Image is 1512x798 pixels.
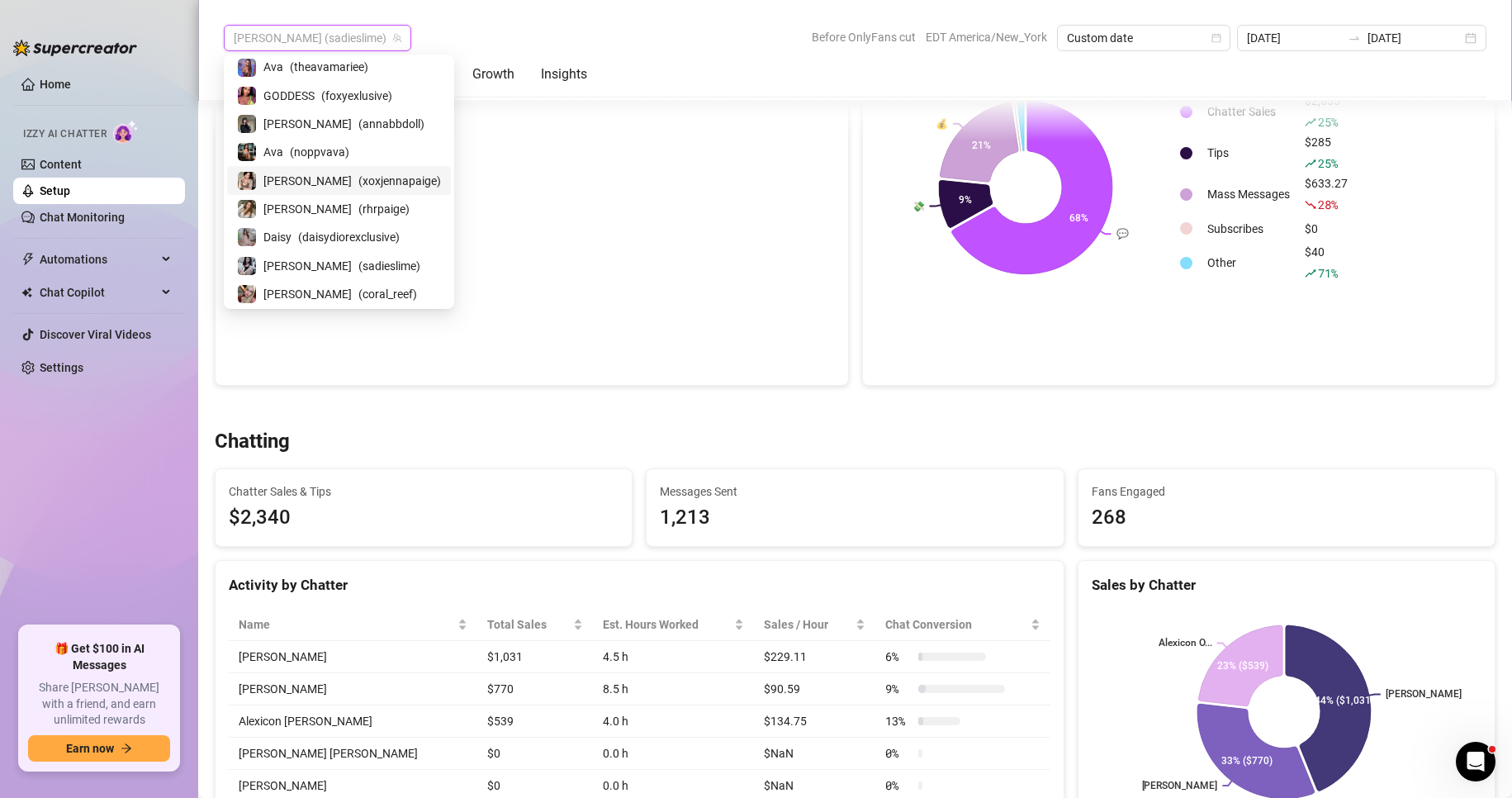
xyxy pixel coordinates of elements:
input: Start date [1247,29,1341,47]
span: [PERSON_NAME] [263,200,352,218]
img: Sadie [238,257,256,275]
span: Earn now [66,742,114,755]
img: GODDESS [238,87,256,105]
div: Est. Hours Worked [603,615,731,634]
span: Izzy AI Chatter [23,126,107,142]
span: fall [1305,199,1316,211]
td: $134.75 [754,705,875,738]
text: 💰 [936,116,948,129]
div: 268 [1092,502,1481,534]
text: [PERSON_NAME] [1141,780,1217,791]
td: Alexicon [PERSON_NAME] [229,705,477,738]
span: rise [1305,268,1316,279]
img: logo-BBDzfeDw.svg [13,40,137,56]
span: Chat Conversion [885,615,1026,634]
div: 1,213 [660,502,1050,534]
img: Anna [238,285,256,303]
td: Chatter Sales [1201,92,1296,131]
td: 4.0 h [593,705,754,738]
div: $2,055 [1305,92,1348,131]
td: [PERSON_NAME] [229,641,477,673]
span: 25 % [1318,114,1337,130]
span: Share [PERSON_NAME] with a friend, and earn unlimited rewards [28,680,170,729]
span: [PERSON_NAME] [263,257,352,275]
span: [PERSON_NAME] [263,115,352,133]
span: 28 % [1318,197,1337,212]
span: ( theavamariee ) [290,58,368,76]
span: ( daisydiorexclusive ) [298,228,400,246]
span: 0 % [885,777,912,795]
td: $NaN [754,738,875,770]
td: $539 [477,705,593,738]
span: 9 % [885,680,912,698]
text: Alexicon O... [1158,638,1211,649]
td: Mass Messages [1201,174,1296,214]
a: Setup [40,184,70,197]
td: $1,031 [477,641,593,673]
span: Fans Engaged [1092,482,1481,501]
a: Content [40,158,82,171]
img: Paige [238,200,256,218]
span: Ava [263,143,283,161]
text: 💬 [1116,227,1128,240]
span: Messages Sent [660,482,1050,501]
h3: Chatting [215,429,290,455]
td: $0 [477,738,593,770]
td: Other [1201,243,1296,283]
span: ( foxyexlusive ) [321,87,392,105]
a: Chat Monitoring [40,211,125,224]
img: Ava [238,143,256,161]
div: Insights [541,64,587,84]
span: EDT America/New_York [926,25,1047,50]
span: [PERSON_NAME] [263,285,352,303]
a: Discover Viral Videos [40,328,151,341]
th: Total Sales [477,609,593,641]
td: $90.59 [754,673,875,705]
span: Before OnlyFans cut [812,25,916,50]
td: 4.5 h [593,641,754,673]
td: 0.0 h [593,738,754,770]
th: Sales / Hour [754,609,875,641]
div: Activity by Chatter [229,574,1050,596]
span: 🎁 Get $100 in AI Messages [28,641,170,673]
span: Custom date [1067,26,1221,50]
span: Sales / Hour [764,615,852,634]
iframe: Intercom live chat [1456,742,1495,781]
img: Daisy [238,228,256,246]
span: calendar [1211,33,1221,43]
img: Jenna [238,172,256,190]
span: [PERSON_NAME] [263,172,352,190]
input: End date [1367,29,1462,47]
img: Anna [238,115,256,133]
th: Chat Conversion [875,609,1050,641]
th: Name [229,609,477,641]
a: Home [40,78,71,91]
img: AI Chatter [113,120,139,144]
text: 💸 [912,200,924,212]
span: rise [1305,158,1316,169]
span: rise [1305,116,1316,128]
td: [PERSON_NAME] [229,673,477,705]
td: [PERSON_NAME] [PERSON_NAME] [229,738,477,770]
span: Name [239,615,454,634]
span: thunderbolt [21,253,35,266]
td: 8.5 h [593,673,754,705]
span: 6 % [885,648,912,666]
span: ( sadieslime ) [358,257,420,275]
span: ( annabbdoll ) [358,115,424,133]
td: $770 [477,673,593,705]
span: $2,340 [229,502,619,534]
span: team [392,33,402,43]
div: Growth [472,64,514,84]
span: Daisy [263,228,291,246]
text: [PERSON_NAME] [1386,689,1462,701]
img: Ava [238,59,256,77]
td: Subscribes [1201,216,1296,241]
button: Earn nowarrow-right [28,735,170,762]
div: Sales by Chatter [1092,574,1481,596]
span: Chat Copilot [40,279,157,306]
span: Sadie (sadieslime) [234,26,401,50]
span: 0 % [885,744,912,762]
span: 71 % [1318,265,1337,281]
span: GODDESS [263,87,315,105]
